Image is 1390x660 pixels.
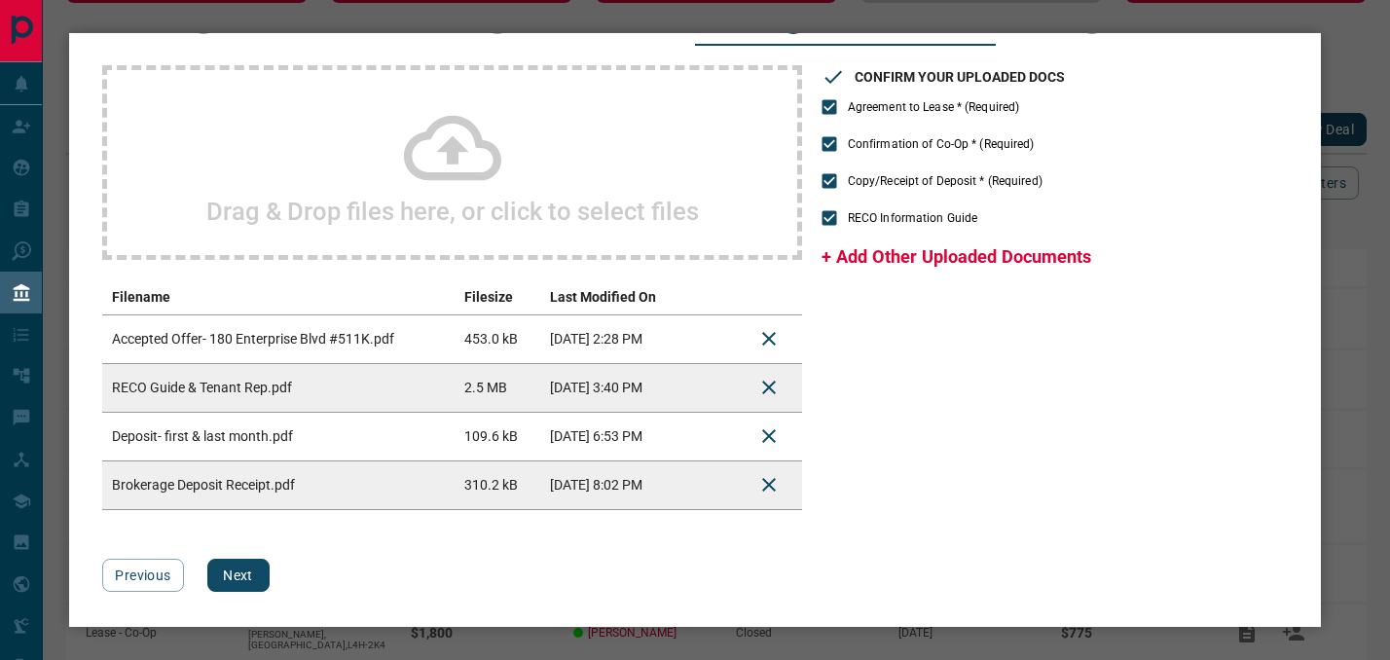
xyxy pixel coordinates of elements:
[687,279,736,315] th: download action column
[102,314,455,363] td: Accepted Offer- 180 Enterprise Blvd #511K.pdf
[746,315,792,362] button: Delete
[822,246,1091,267] span: + Add Other Uploaded Documents
[736,279,802,315] th: delete file action column
[540,460,687,509] td: [DATE] 8:02 PM
[540,363,687,412] td: [DATE] 3:40 PM
[746,364,792,411] button: Delete
[206,197,699,226] h2: Drag & Drop files here, or click to select files
[102,363,455,412] td: RECO Guide & Tenant Rep.pdf
[455,279,540,315] th: Filesize
[455,363,540,412] td: 2.5 MB
[848,172,1042,190] span: Copy/Receipt of Deposit * (Required)
[848,135,1035,153] span: Confirmation of Co-Op * (Required)
[102,559,183,592] button: Previous
[455,314,540,363] td: 453.0 kB
[848,98,1020,116] span: Agreement to Lease * (Required)
[848,209,977,227] span: RECO Information Guide
[540,412,687,460] td: [DATE] 6:53 PM
[207,559,270,592] button: Next
[102,279,455,315] th: Filename
[455,460,540,509] td: 310.2 kB
[746,461,792,508] button: Delete
[746,413,792,459] button: Delete
[855,69,1065,85] h3: CONFIRM YOUR UPLOADED DOCS
[102,460,455,509] td: Brokerage Deposit Receipt.pdf
[455,412,540,460] td: 109.6 kB
[102,65,801,260] div: Drag & Drop files here, or click to select files
[102,412,455,460] td: Deposit- first & last month.pdf
[540,279,687,315] th: Last Modified On
[540,314,687,363] td: [DATE] 2:28 PM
